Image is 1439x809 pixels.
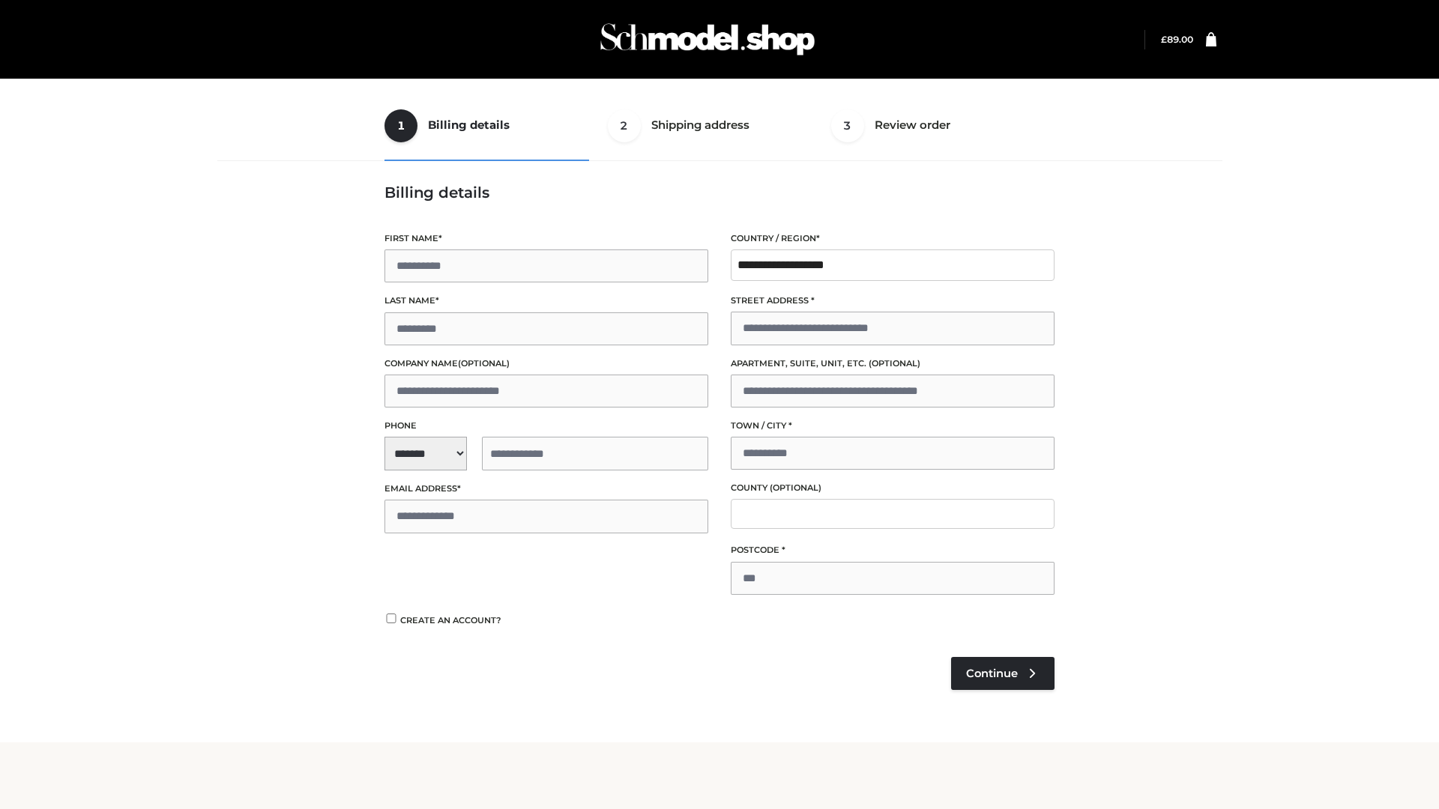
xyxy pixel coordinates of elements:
[384,357,708,371] label: Company name
[951,657,1055,690] a: Continue
[1161,34,1167,45] span: £
[731,481,1055,495] label: County
[966,667,1018,680] span: Continue
[384,294,708,308] label: Last name
[731,543,1055,557] label: Postcode
[458,358,510,369] span: (optional)
[595,10,820,69] img: Schmodel Admin 964
[1161,34,1193,45] a: £89.00
[384,184,1055,202] h3: Billing details
[731,231,1055,246] label: Country / Region
[384,482,708,496] label: Email address
[731,294,1055,308] label: Street address
[400,615,501,625] span: Create an account?
[770,482,821,493] span: (optional)
[384,231,708,246] label: First name
[731,419,1055,433] label: Town / City
[869,358,920,369] span: (optional)
[731,357,1055,371] label: Apartment, suite, unit, etc.
[384,419,708,433] label: Phone
[384,613,398,623] input: Create an account?
[1161,34,1193,45] bdi: 89.00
